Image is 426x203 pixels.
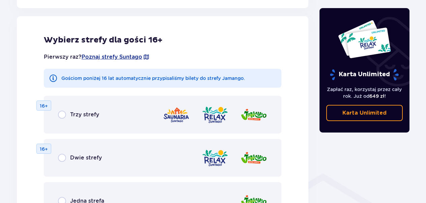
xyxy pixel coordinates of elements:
[338,20,391,59] img: Dwie karty całoroczne do Suntago z napisem 'UNLIMITED RELAX', na białym tle z tropikalnymi liśćmi...
[163,105,190,124] img: Saunaria
[369,93,385,99] span: 649 zł
[70,154,102,162] span: Dwie strefy
[202,148,229,168] img: Relax
[70,111,99,118] span: Trzy strefy
[40,146,48,152] p: 16+
[342,109,387,117] p: Karta Unlimited
[44,35,281,45] h2: Wybierz strefy dla gości 16+
[240,148,267,168] img: Jamango
[202,105,229,124] img: Relax
[326,105,403,121] a: Karta Unlimited
[329,69,399,81] p: Karta Unlimited
[240,105,267,124] img: Jamango
[40,103,48,109] p: 16+
[61,75,245,82] p: Gościom poniżej 16 lat automatycznie przypisaliśmy bilety do strefy Jamango.
[326,86,403,99] p: Zapłać raz, korzystaj przez cały rok. Już od !
[82,53,142,61] a: Poznaj strefy Suntago
[44,53,150,61] p: Pierwszy raz?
